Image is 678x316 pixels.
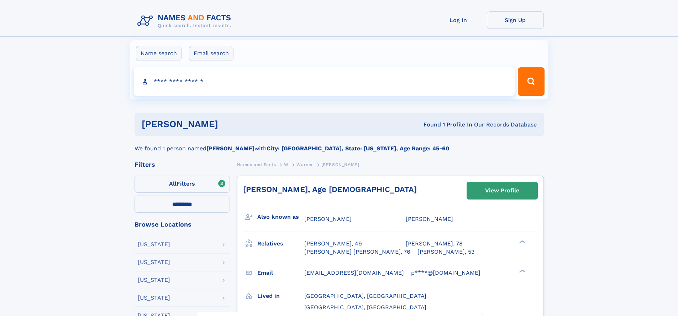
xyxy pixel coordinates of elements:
[169,180,177,187] span: All
[304,304,426,311] span: [GEOGRAPHIC_DATA], [GEOGRAPHIC_DATA]
[304,269,404,276] span: [EMAIL_ADDRESS][DOMAIN_NAME]
[304,216,352,222] span: [PERSON_NAME]
[417,248,474,256] a: [PERSON_NAME], 53
[304,240,362,248] a: [PERSON_NAME], 49
[257,267,304,279] h3: Email
[135,11,237,31] img: Logo Names and Facts
[467,182,537,199] a: View Profile
[284,160,289,169] a: W
[138,295,170,301] div: [US_STATE]
[304,292,426,299] span: [GEOGRAPHIC_DATA], [GEOGRAPHIC_DATA]
[321,162,359,167] span: [PERSON_NAME]
[237,160,276,169] a: Names and Facts
[135,221,230,228] div: Browse Locations
[243,185,417,194] a: [PERSON_NAME], Age [DEMOGRAPHIC_DATA]
[135,176,230,193] label: Filters
[135,136,544,153] div: We found 1 person named with .
[517,240,526,244] div: ❯
[138,277,170,283] div: [US_STATE]
[189,46,233,61] label: Email search
[518,67,544,96] button: Search Button
[257,238,304,250] h3: Relatives
[517,269,526,273] div: ❯
[485,182,519,199] div: View Profile
[406,216,453,222] span: [PERSON_NAME]
[134,67,515,96] input: search input
[136,46,182,61] label: Name search
[284,162,289,167] span: W
[487,11,544,29] a: Sign Up
[138,259,170,265] div: [US_STATE]
[257,290,304,302] h3: Lived in
[296,162,313,167] span: Warner
[406,240,463,248] a: [PERSON_NAME], 78
[267,145,449,152] b: City: [GEOGRAPHIC_DATA], State: [US_STATE], Age Range: 45-60
[304,248,410,256] a: [PERSON_NAME] [PERSON_NAME], 76
[321,121,537,129] div: Found 1 Profile In Our Records Database
[135,161,230,168] div: Filters
[257,211,304,223] h3: Also known as
[138,242,170,247] div: [US_STATE]
[142,120,321,129] h1: [PERSON_NAME]
[206,145,254,152] b: [PERSON_NAME]
[296,160,313,169] a: Warner
[430,11,487,29] a: Log In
